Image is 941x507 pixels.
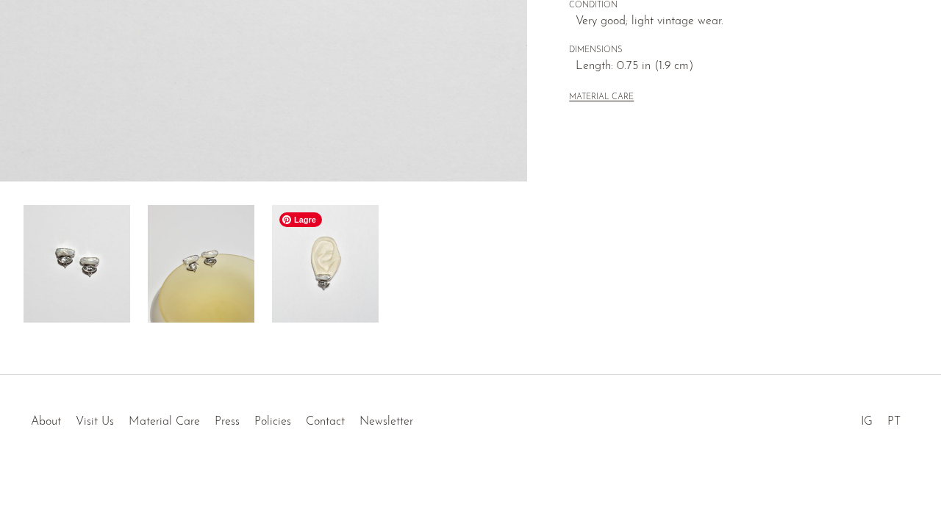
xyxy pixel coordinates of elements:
[272,205,379,323] img: Pearl Quartz Earrings
[576,57,900,76] span: Length: 0.75 in (1.9 cm)
[569,93,634,104] button: MATERIAL CARE
[887,416,901,428] a: PT
[854,404,908,432] ul: Social Medias
[279,212,322,227] span: Lagre
[306,416,345,428] a: Contact
[76,416,114,428] a: Visit Us
[576,12,900,32] span: Very good; light vintage wear.
[254,416,291,428] a: Policies
[31,416,61,428] a: About
[129,416,200,428] a: Material Care
[148,205,254,323] img: Pearl Quartz Earrings
[569,44,900,57] span: DIMENSIONS
[215,416,240,428] a: Press
[24,404,421,432] ul: Quick links
[24,205,130,323] img: Pearl Quartz Earrings
[861,416,873,428] a: IG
